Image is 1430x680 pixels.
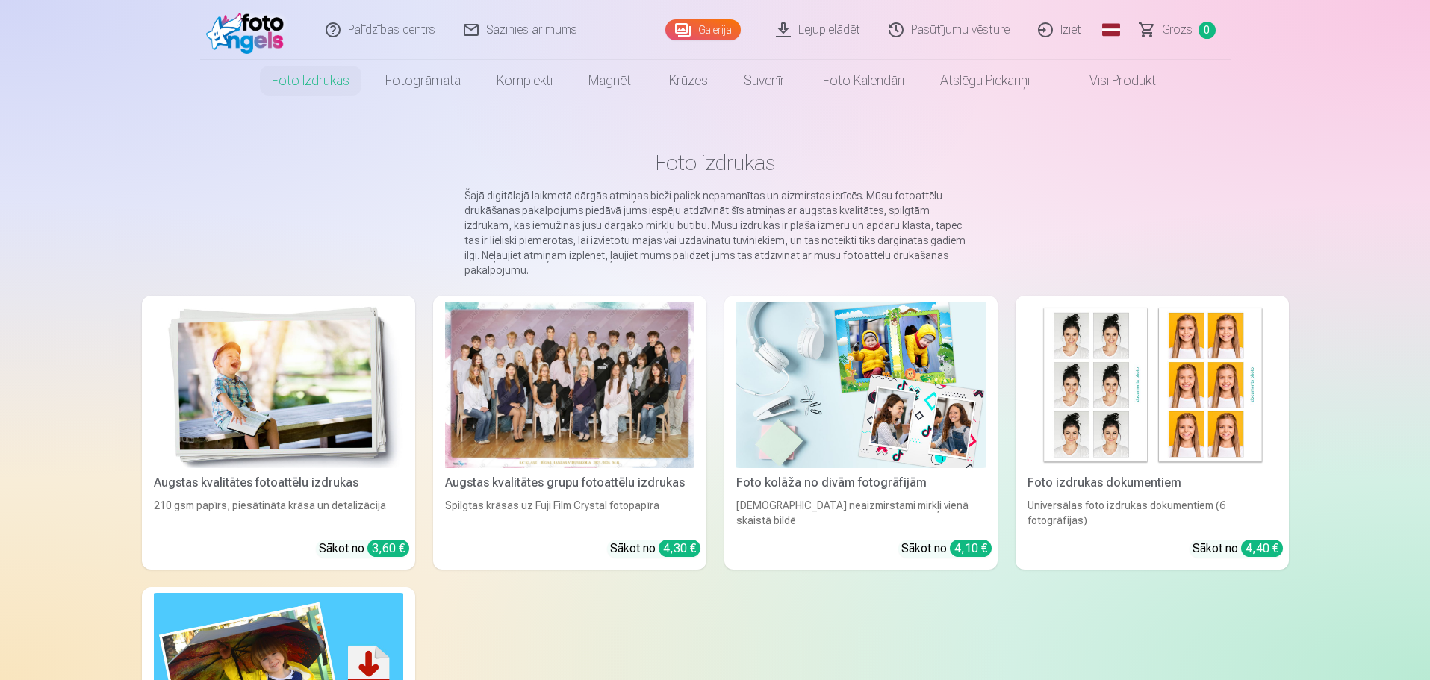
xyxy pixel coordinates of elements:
div: 210 gsm papīrs, piesātināta krāsa un detalizācija [148,498,409,528]
div: Sākot no [610,540,700,558]
a: Magnēti [571,60,651,102]
div: Universālas foto izdrukas dokumentiem (6 fotogrāfijas) [1022,498,1283,528]
a: Augstas kvalitātes fotoattēlu izdrukasAugstas kvalitātes fotoattēlu izdrukas210 gsm papīrs, piesā... [142,296,415,570]
a: Krūzes [651,60,726,102]
div: [DEMOGRAPHIC_DATA] neaizmirstami mirkļi vienā skaistā bildē [730,498,992,528]
h1: Foto izdrukas [154,149,1277,176]
img: /fa1 [206,6,292,54]
div: 4,10 € [950,540,992,557]
div: 4,40 € [1241,540,1283,557]
a: Fotogrāmata [367,60,479,102]
img: Augstas kvalitātes fotoattēlu izdrukas [154,302,403,468]
a: Komplekti [479,60,571,102]
img: Foto kolāža no divām fotogrāfijām [736,302,986,468]
div: 3,60 € [367,540,409,557]
a: Galerija [665,19,741,40]
div: Augstas kvalitātes grupu fotoattēlu izdrukas [439,474,700,492]
a: Suvenīri [726,60,805,102]
div: Spilgtas krāsas uz Fuji Film Crystal fotopapīra [439,498,700,528]
span: 0 [1199,22,1216,39]
a: Foto kolāža no divām fotogrāfijāmFoto kolāža no divām fotogrāfijām[DEMOGRAPHIC_DATA] neaizmirstam... [724,296,998,570]
a: Foto kalendāri [805,60,922,102]
div: Foto izdrukas dokumentiem [1022,474,1283,492]
img: Foto izdrukas dokumentiem [1028,302,1277,468]
div: Foto kolāža no divām fotogrāfijām [730,474,992,492]
div: Augstas kvalitātes fotoattēlu izdrukas [148,474,409,492]
a: Foto izdrukas [254,60,367,102]
a: Atslēgu piekariņi [922,60,1048,102]
a: Foto izdrukas dokumentiemFoto izdrukas dokumentiemUniversālas foto izdrukas dokumentiem (6 fotogr... [1016,296,1289,570]
div: 4,30 € [659,540,700,557]
div: Sākot no [319,540,409,558]
div: Sākot no [901,540,992,558]
a: Visi produkti [1048,60,1176,102]
p: Šajā digitālajā laikmetā dārgās atmiņas bieži paliek nepamanītas un aizmirstas ierīcēs. Mūsu foto... [464,188,966,278]
span: Grozs [1162,21,1193,39]
a: Augstas kvalitātes grupu fotoattēlu izdrukasSpilgtas krāsas uz Fuji Film Crystal fotopapīraSākot ... [433,296,706,570]
div: Sākot no [1193,540,1283,558]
